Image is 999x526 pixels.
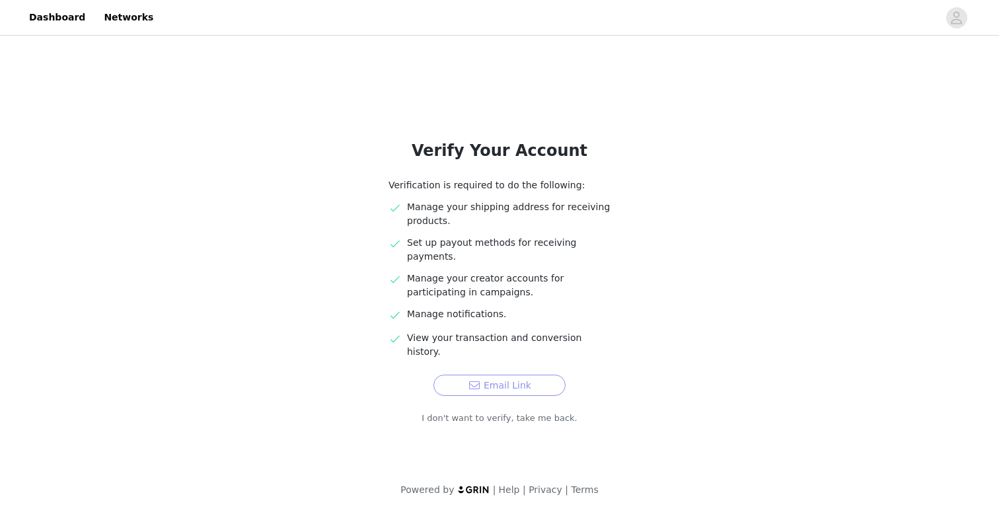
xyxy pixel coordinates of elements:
span: | [523,484,526,495]
div: avatar [950,7,963,28]
img: logo [457,485,490,494]
p: Manage notifications. [407,307,610,321]
span: Powered by [400,484,454,495]
a: Help [499,484,520,495]
a: I don't want to verify, take me back. [422,412,577,425]
button: Email Link [433,375,566,396]
span: | [565,484,568,495]
h1: Verify Your Account [357,139,642,163]
a: Networks [96,3,161,32]
span: | [493,484,496,495]
p: Set up payout methods for receiving payments. [407,236,610,264]
a: Privacy [529,484,562,495]
p: View your transaction and conversion history. [407,331,610,359]
p: Verification is required to do the following: [388,178,610,192]
a: Dashboard [21,3,93,32]
a: Terms [571,484,598,495]
p: Manage your creator accounts for participating in campaigns. [407,272,610,299]
p: Manage your shipping address for receiving products. [407,200,610,228]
